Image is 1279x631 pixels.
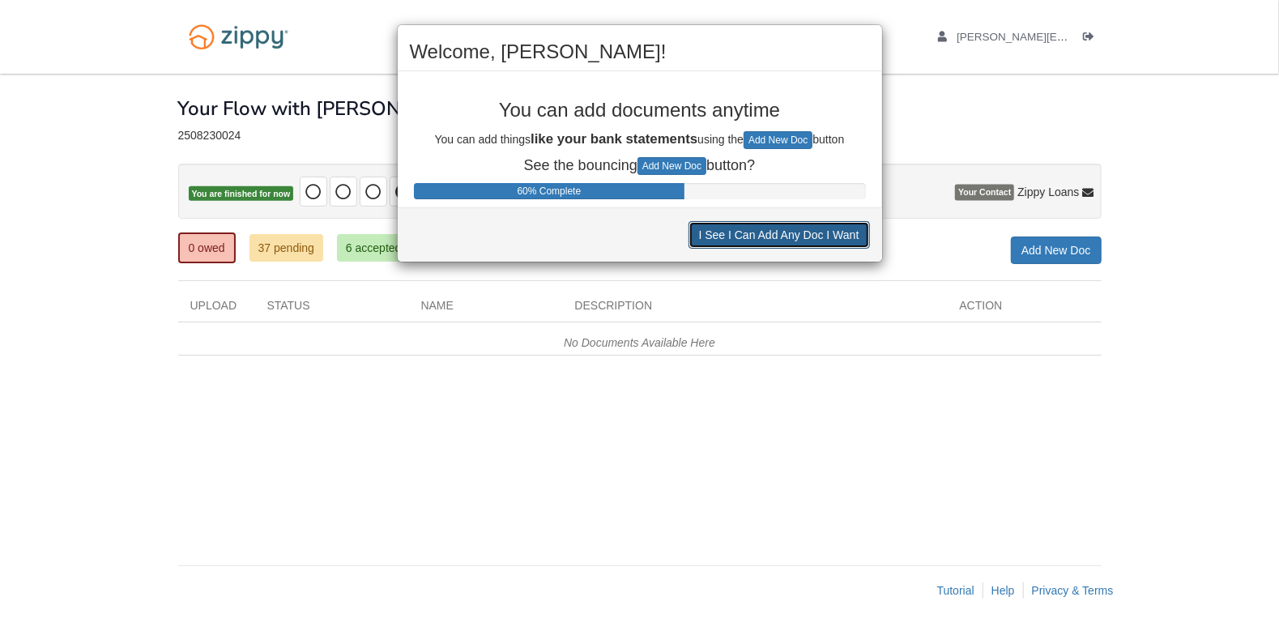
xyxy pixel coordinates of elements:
[637,157,706,175] button: Add New Doc
[410,41,870,62] h2: Welcome, [PERSON_NAME]!
[410,130,870,149] p: You can add things using the button
[744,131,812,149] button: Add New Doc
[414,183,685,199] div: Progress Bar
[410,157,870,175] p: See the bouncing button?
[531,131,697,147] b: like your bank statements
[410,100,870,121] p: You can add documents anytime
[689,221,870,249] button: I See I Can Add Any Doc I Want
